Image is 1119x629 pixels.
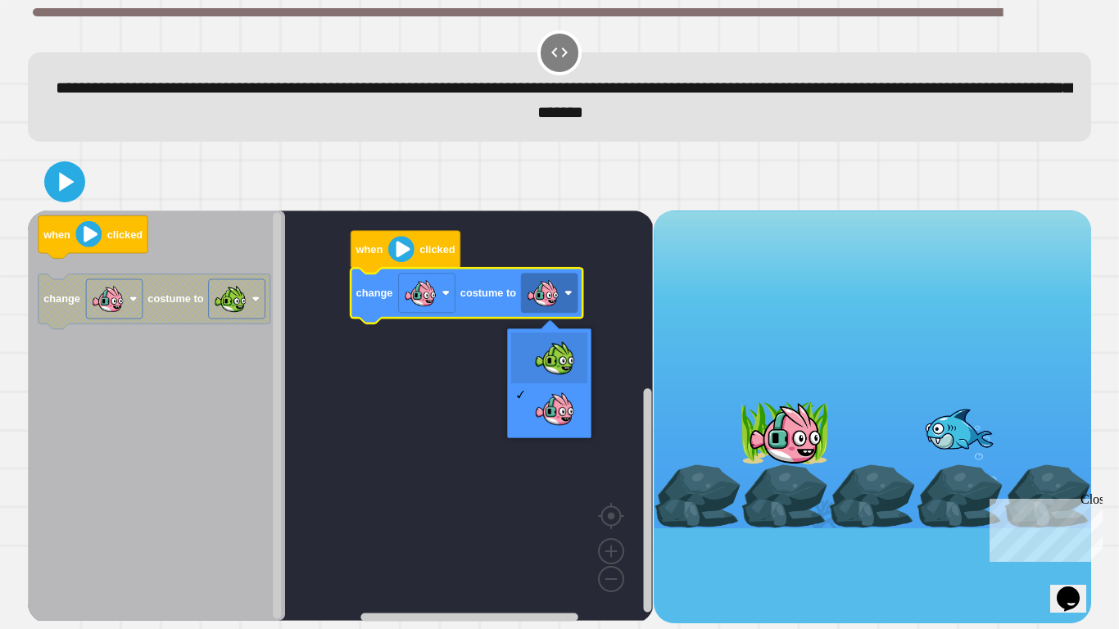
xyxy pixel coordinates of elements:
[28,210,653,623] div: Blockly Workspace
[43,229,70,241] text: when
[460,287,516,299] text: costume to
[534,337,575,378] img: GreenFish
[7,7,113,104] div: Chat with us now!Close
[1050,563,1103,613] iframe: chat widget
[107,229,143,241] text: clicked
[534,388,575,429] img: PinkFish
[148,292,204,305] text: costume to
[43,292,80,305] text: change
[356,287,393,299] text: change
[983,492,1103,562] iframe: chat widget
[419,243,455,256] text: clicked
[356,243,383,256] text: when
